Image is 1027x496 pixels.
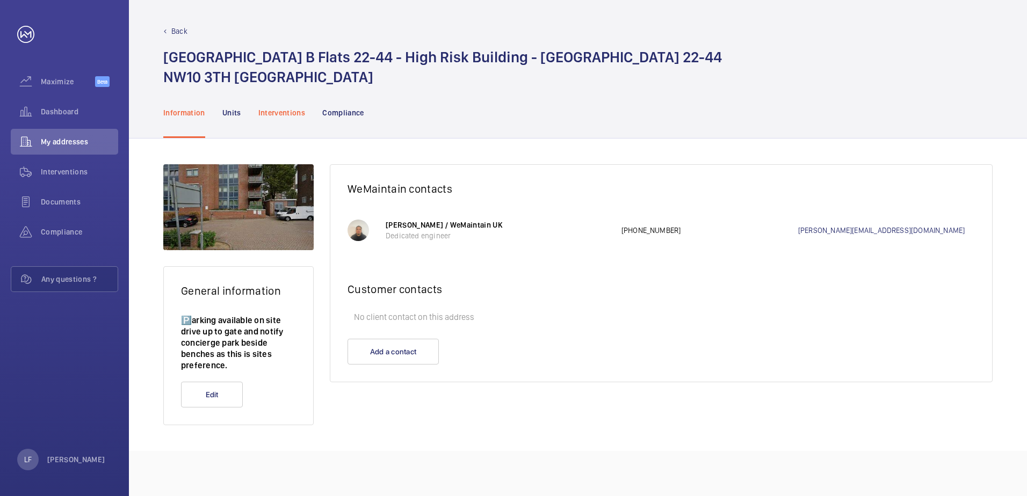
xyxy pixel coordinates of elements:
p: [PERSON_NAME] / WeMaintain UK [386,220,611,230]
button: Edit [181,382,243,407]
p: Information [163,107,205,118]
p: Units [222,107,241,118]
h1: [GEOGRAPHIC_DATA] B Flats 22-44 - High Risk Building - [GEOGRAPHIC_DATA] 22-44 NW10 3TH [GEOGRAPH... [163,47,722,87]
span: Compliance [41,227,118,237]
p: Compliance [322,107,364,118]
h2: WeMaintain contacts [348,182,975,195]
span: Dashboard [41,106,118,117]
p: Back [171,26,187,37]
p: [PHONE_NUMBER] [621,225,798,236]
span: Any questions ? [41,274,118,285]
h2: General information [181,284,296,297]
p: [PERSON_NAME] [47,454,105,465]
span: Beta [95,76,110,87]
p: LF [24,454,32,465]
button: Add a contact [348,339,439,364]
p: No client contact on this address [348,307,975,328]
span: Maximize [41,76,95,87]
p: 🅿️arking available on site drive up to gate and notify concierge park beside benches as this is s... [181,315,296,371]
p: Dedicated engineer [386,230,611,241]
span: Documents [41,196,118,207]
a: [PERSON_NAME][EMAIL_ADDRESS][DOMAIN_NAME] [798,225,975,236]
span: My addresses [41,136,118,147]
p: Interventions [258,107,306,118]
h2: Customer contacts [348,282,975,296]
span: Interventions [41,166,118,177]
